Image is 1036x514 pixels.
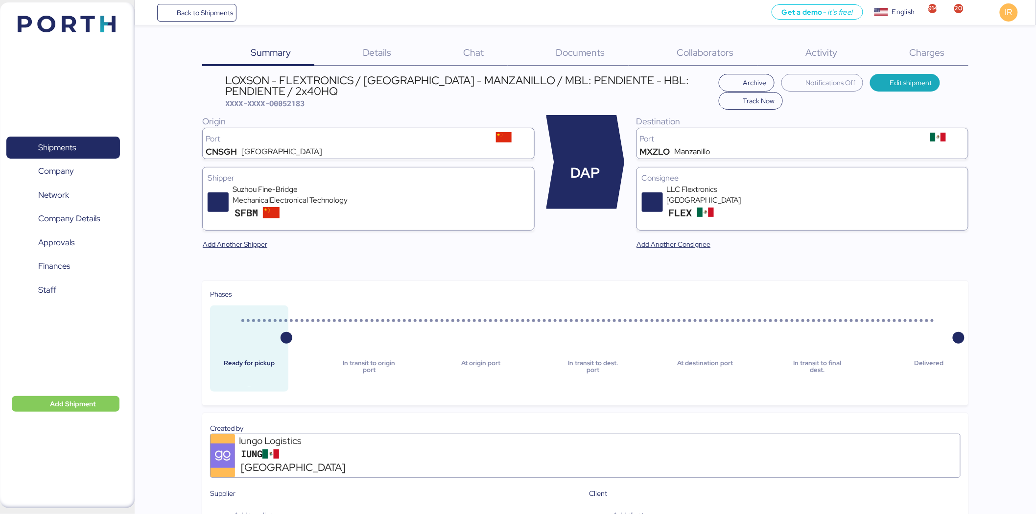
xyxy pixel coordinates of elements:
span: Company [38,164,74,178]
a: Finances [6,255,120,278]
div: [GEOGRAPHIC_DATA] [241,148,322,156]
span: Collaborators [677,46,734,59]
div: Phases [210,289,961,300]
button: Add Another Consignee [629,235,719,253]
a: Network [6,184,120,207]
div: MXZLO [640,148,670,156]
span: Shipments [38,140,76,155]
div: Manzanillo [674,148,710,156]
div: Destination [636,115,968,128]
div: LOXSON - FLEXTRONICS / [GEOGRAPHIC_DATA] - MANZANILLO / MBL: PENDIENTE - HBL: PENDIENTE / 2x40HQ [226,75,714,97]
div: - [450,380,513,392]
div: Shipper [208,172,529,184]
button: Archive [719,74,775,92]
span: DAP [571,163,600,184]
span: IR [1005,6,1012,19]
div: Iungo Logistics [239,434,356,447]
div: At origin port [450,360,513,374]
span: [GEOGRAPHIC_DATA] [241,460,345,475]
div: LLC Flextronics [GEOGRAPHIC_DATA] [667,184,784,206]
a: Approvals [6,232,120,254]
a: Company [6,160,120,183]
button: Edit shipment [870,74,940,92]
span: Activity [806,46,838,59]
span: Chat [464,46,484,59]
div: - [786,380,848,392]
span: Documents [556,46,605,59]
div: English [892,7,915,17]
button: Track Now [719,92,783,110]
div: - [898,380,961,392]
span: Details [363,46,392,59]
span: Add Another Consignee [637,238,711,250]
span: Staff [38,283,56,297]
span: Summary [251,46,291,59]
a: Back to Shipments [157,4,237,22]
div: CNSGH [206,148,237,156]
div: Created by [210,423,961,434]
span: Back to Shipments [177,7,233,19]
span: Track Now [743,95,775,107]
span: Company Details [38,211,100,226]
div: - [218,380,281,392]
div: Port [206,135,477,143]
span: Add Shipment [50,398,96,410]
a: Company Details [6,208,120,230]
span: Notifications Off [805,77,855,89]
span: Charges [910,46,945,59]
span: Archive [743,77,767,89]
div: Ready for pickup [218,360,281,374]
button: Notifications Off [781,74,864,92]
button: Add Another Shipper [195,235,275,253]
div: - [674,380,736,392]
span: XXXX-XXXX-O0052183 [226,98,305,108]
div: Port [640,135,911,143]
div: Delivered [898,360,961,374]
div: At destination port [674,360,736,374]
span: Edit shipment [890,77,932,89]
div: - [338,380,400,392]
div: In transit to origin port [338,360,400,374]
span: Add Another Shipper [203,238,267,250]
a: Shipments [6,137,120,159]
span: Network [38,188,69,202]
div: In transit to final dest. [786,360,848,374]
a: Staff [6,279,120,301]
div: In transit to dest. port [562,360,624,374]
button: Menu [141,4,157,21]
span: Approvals [38,235,74,250]
span: Finances [38,259,70,273]
div: Consignee [642,172,963,184]
div: - [562,380,624,392]
div: Suzhou Fine-Bridge MechanicalElectronical Technology [233,184,350,206]
button: Add Shipment [12,396,119,412]
div: Origin [202,115,534,128]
